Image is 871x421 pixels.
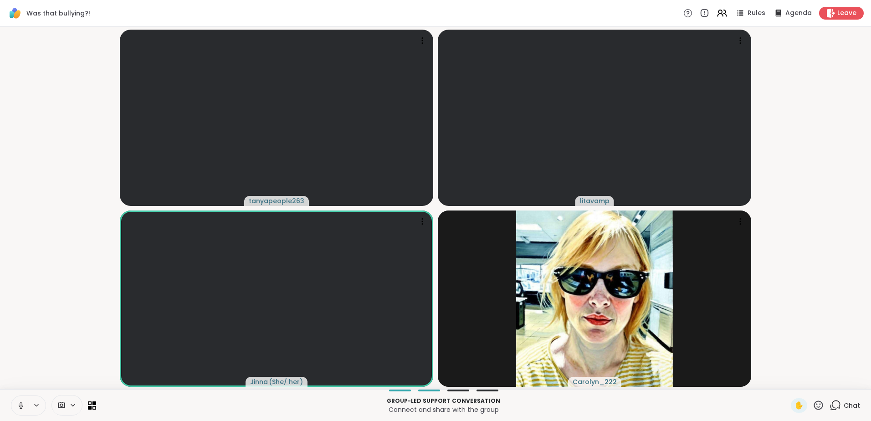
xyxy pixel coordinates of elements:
[7,5,23,21] img: ShareWell Logomark
[516,210,673,387] img: Carolyn_222
[269,377,303,386] span: ( She/ her )
[785,9,812,18] span: Agenda
[250,377,268,386] span: Jinna
[249,196,304,205] span: tanyapeople263
[748,9,765,18] span: Rules
[794,400,804,411] span: ✋
[573,377,617,386] span: Carolyn_222
[580,196,610,205] span: litavamp
[26,9,90,18] span: Was that bullying?!
[102,397,785,405] p: Group-led support conversation
[844,401,860,410] span: Chat
[837,9,856,18] span: Leave
[102,405,785,414] p: Connect and share with the group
